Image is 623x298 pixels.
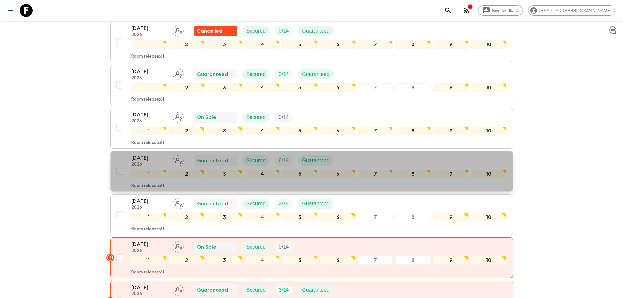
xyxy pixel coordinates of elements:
p: 3 / 14 [279,286,289,294]
div: 6 [320,83,355,92]
div: Secured [242,285,270,295]
p: Guaranteed [197,157,228,165]
div: 2 [169,170,204,178]
div: 2 [169,256,204,265]
div: 1 [131,170,166,178]
div: 3 [207,40,242,49]
p: Room release: 61 [131,227,164,232]
div: Trip Fill [275,242,293,252]
div: 2 [169,127,204,135]
div: Secured [242,199,270,209]
div: Trip Fill [275,285,293,295]
div: 9 [433,213,468,221]
p: Secured [246,114,266,121]
div: 2 [169,213,204,221]
div: 8 [395,256,430,265]
div: Trip Fill [275,199,293,209]
div: 4 [245,213,280,221]
p: Guaranteed [302,27,330,35]
div: Secured [242,242,270,252]
div: 5 [282,213,317,221]
div: 10 [471,256,506,265]
p: Guaranteed [302,70,330,78]
div: 1 [131,256,166,265]
div: 3 [207,83,242,92]
a: Give feedback [478,5,523,16]
div: 10 [471,127,506,135]
div: 4 [245,256,280,265]
p: Room release: 61 [131,140,164,146]
button: [DATE]2026Assign pack leaderGuaranteedSecuredTrip FillGuaranteed12345678910Room release:61 [110,151,513,192]
div: 3 [207,127,242,135]
p: 0 / 14 [279,114,289,121]
span: Assign pack leader [173,243,184,249]
p: [DATE] [131,197,167,205]
div: Secured [242,112,270,123]
div: 1 [131,40,166,49]
div: 8 [395,83,430,92]
p: 2026 [131,162,167,167]
div: Trip Fill [275,155,293,166]
p: Guaranteed [197,200,228,208]
div: 5 [282,170,317,178]
p: [DATE] [131,25,167,32]
div: 9 [433,83,468,92]
p: Guaranteed [302,200,330,208]
div: 7 [358,256,393,265]
div: 2 [169,40,204,49]
div: 3 [207,213,242,221]
button: [DATE]2026Assign pack leaderOn SaleSecuredTrip Fill12345678910Room release:61 [110,237,513,278]
span: Assign pack leader [173,200,184,205]
button: [DATE]2026Assign pack leaderFlash Pack cancellationSecuredTrip FillGuaranteed12345678910Room rele... [110,22,513,62]
div: 4 [245,170,280,178]
div: 7 [358,40,393,49]
div: 5 [282,40,317,49]
p: Secured [246,70,266,78]
div: 10 [471,213,506,221]
p: [DATE] [131,111,167,119]
p: 2026 [131,205,167,210]
div: 1 [131,83,166,92]
div: 9 [433,127,468,135]
div: Secured [242,69,270,79]
span: Assign pack leader [173,71,184,76]
div: 8 [395,170,430,178]
button: [DATE]2026Assign pack leaderOn SaleSecuredTrip Fill12345678910Room release:61 [110,108,513,149]
p: Room release: 61 [131,54,164,59]
p: Guaranteed [302,157,330,165]
p: Guaranteed [197,70,228,78]
div: Secured [242,155,270,166]
p: Secured [246,243,266,251]
button: search adventures [441,4,455,17]
p: Secured [246,27,266,35]
p: 0 / 14 [279,243,289,251]
span: [EMAIL_ADDRESS][DOMAIN_NAME] [536,8,615,13]
div: 7 [358,213,393,221]
div: 6 [320,213,355,221]
span: Assign pack leader [173,114,184,119]
div: 5 [282,83,317,92]
div: Flash Pack cancellation [194,26,237,36]
div: 1 [131,213,166,221]
div: Trip Fill [275,26,293,36]
div: 7 [358,170,393,178]
p: [DATE] [131,154,167,162]
div: 5 [282,127,317,135]
p: 2026 [131,248,167,254]
p: [DATE] [131,68,167,76]
p: Secured [246,200,266,208]
span: Assign pack leader [173,157,184,162]
button: menu [4,4,17,17]
span: Assign pack leader [173,287,184,292]
p: 6 / 14 [279,157,289,165]
button: [DATE]2026Assign pack leaderGuaranteedSecuredTrip FillGuaranteed12345678910Room release:61 [110,65,513,105]
div: 7 [358,83,393,92]
div: 10 [471,83,506,92]
p: [DATE] [131,240,167,248]
p: 3 / 14 [279,70,289,78]
div: 9 [433,256,468,265]
div: 4 [245,40,280,49]
div: 1 [131,127,166,135]
div: Trip Fill [275,69,293,79]
div: 8 [395,40,430,49]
